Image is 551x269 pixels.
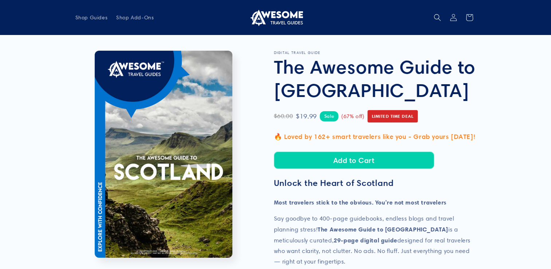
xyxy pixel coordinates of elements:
[274,131,476,143] p: 🔥 Loved by 162+ smart travelers like you - Grab yours [DATE]!
[274,152,434,169] button: Add to Cart
[245,6,306,29] a: Awesome Travel Guides
[71,10,112,25] a: Shop Guides
[116,14,154,21] span: Shop Add-Ons
[248,9,303,26] img: Awesome Travel Guides
[367,110,418,122] span: Limited Time Deal
[320,111,338,121] span: Sale
[274,214,476,267] p: Say goodbye to 400-page guidebooks, endless blogs and travel planning stress! is a meticulously c...
[341,112,364,121] span: (67% off)
[274,178,476,188] h3: Unlock the Heart of Scotland
[296,110,317,122] span: $19.99
[429,9,445,26] summary: Search
[75,14,108,21] span: Shop Guides
[318,226,448,233] strong: The Awesome Guide to [GEOGRAPHIC_DATA]
[112,10,158,25] a: Shop Add-Ons
[274,199,446,206] strong: Most travelers stick to the obvious. You're not most travelers
[274,111,293,122] span: $60.00
[274,51,476,55] p: DIGITAL TRAVEL GUIDE
[334,237,397,244] strong: 29-page digital guide
[274,55,476,102] h1: The Awesome Guide to [GEOGRAPHIC_DATA]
